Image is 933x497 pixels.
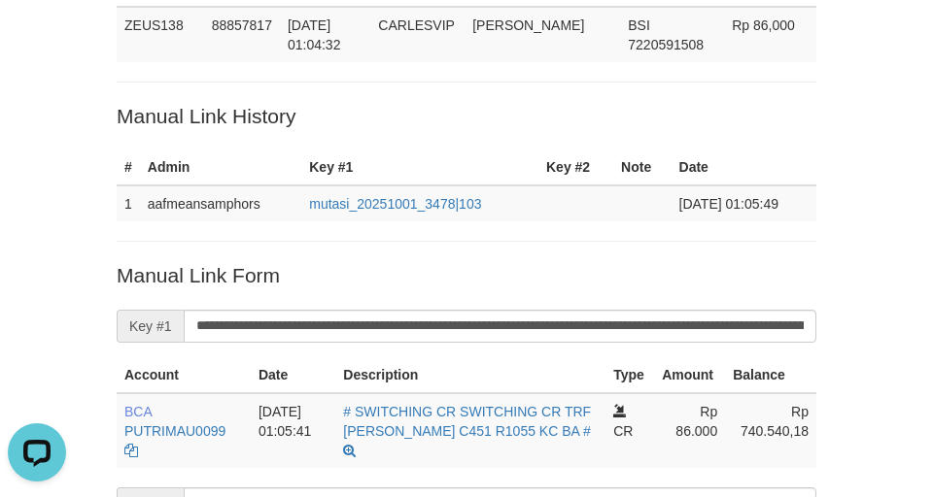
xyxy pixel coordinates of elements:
[124,423,225,439] a: PUTRIMAU0099
[117,261,816,289] p: Manual Link Form
[140,149,301,185] th: Admin
[251,393,335,468] td: [DATE] 01:05:41
[117,149,140,185] th: #
[343,404,591,439] a: # SWITCHING CR SWITCHING CR TRF [PERSON_NAME] C451 R1055 KC BA #
[335,357,605,393] th: Description
[117,310,184,343] span: Key #1
[472,17,584,33] span: [PERSON_NAME]
[628,17,650,33] span: BSI
[628,37,704,52] span: Copy 7220591508 to clipboard
[654,357,725,393] th: Amount
[288,17,341,52] span: [DATE] 01:04:32
[117,357,251,393] th: Account
[117,102,816,130] p: Manual Link History
[613,423,633,439] span: CR
[732,17,795,33] span: Rp 86,000
[605,357,654,393] th: Type
[378,17,455,33] span: CARLESVIP
[725,357,816,393] th: Balance
[124,404,152,419] span: BCA
[204,7,280,62] td: 88857817
[8,8,66,66] button: Open LiveChat chat widget
[301,149,538,185] th: Key #1
[117,185,140,221] td: 1
[124,443,138,458] a: Copy PUTRIMAU0099 to clipboard
[672,149,816,185] th: Date
[672,185,816,221] td: [DATE] 01:05:49
[309,196,481,212] a: mutasi_20251001_3478|103
[140,185,301,221] td: aafmeansamphors
[725,393,816,468] td: Rp 740.540,18
[613,149,671,185] th: Note
[654,393,725,468] td: Rp 86.000
[251,357,335,393] th: Date
[117,7,204,62] td: ZEUS138
[538,149,613,185] th: Key #2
